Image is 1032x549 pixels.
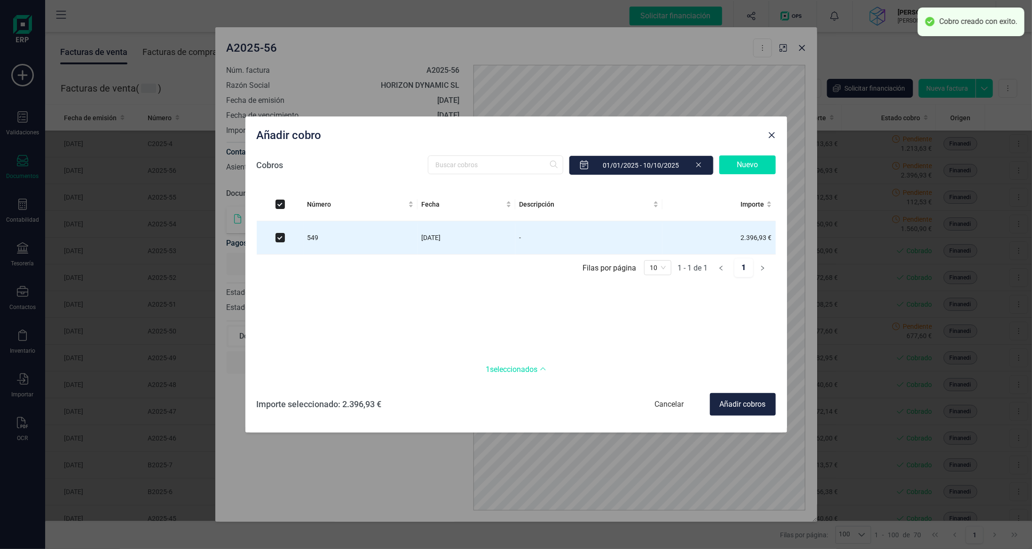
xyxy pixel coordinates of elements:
span: left [718,265,724,271]
td: [DATE] [418,221,515,255]
input: 01/01/2025 - 10/10/2025 [569,155,714,175]
div: Ver los seleccionados [257,353,776,382]
span: Fecha [421,199,504,209]
a: 1 [734,258,753,277]
span: Descripción [519,199,651,209]
div: Filas por página [583,263,637,272]
div: 页码 [644,260,671,275]
div: 1 - 1 de 1 [678,263,708,272]
li: Página anterior [712,258,731,273]
td: 549 [304,221,418,255]
td: 2.396,93 € [662,221,775,255]
td: - [515,221,662,255]
p: Cobros [257,159,284,172]
span: 1 seleccionados [486,364,546,375]
button: left [712,258,731,277]
span: Importe seleccionado: 2.396,93 € [257,398,382,411]
input: Buscar cobros [428,155,563,174]
div: Cancelar [637,393,702,416]
span: Importe [666,199,764,209]
span: right [760,265,765,271]
div: Cobro creado con exito. [939,17,1017,27]
span: 10 [650,261,666,275]
div: Añadir cobro [253,124,764,143]
div: Nuevo [719,155,776,174]
button: right [753,258,772,277]
div: Añadir cobros [710,393,776,416]
li: Página siguiente [753,258,772,273]
span: Número [307,199,407,209]
button: Close [764,128,780,143]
